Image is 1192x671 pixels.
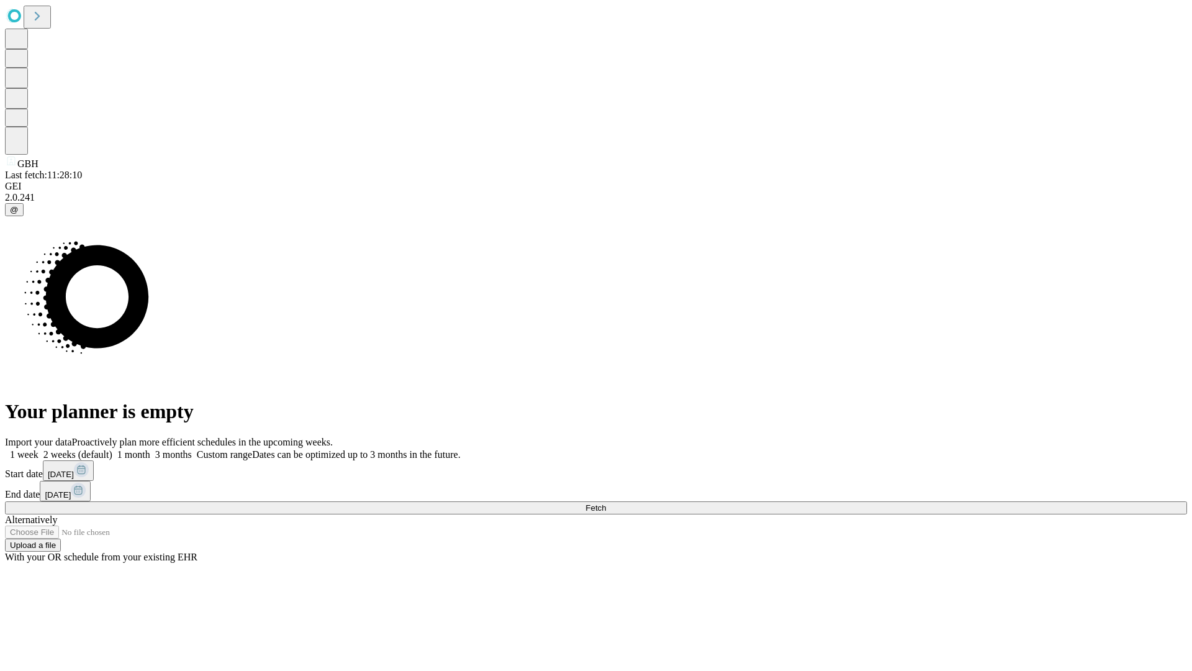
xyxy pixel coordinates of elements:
[43,460,94,481] button: [DATE]
[5,192,1187,203] div: 2.0.241
[43,449,112,460] span: 2 weeks (default)
[72,437,333,447] span: Proactively plan more efficient schedules in the upcoming weeks.
[5,181,1187,192] div: GEI
[5,501,1187,514] button: Fetch
[5,203,24,216] button: @
[48,470,74,479] span: [DATE]
[155,449,192,460] span: 3 months
[5,481,1187,501] div: End date
[10,449,38,460] span: 1 week
[5,460,1187,481] div: Start date
[45,490,71,500] span: [DATE]
[5,437,72,447] span: Import your data
[5,514,57,525] span: Alternatively
[17,158,38,169] span: GBH
[117,449,150,460] span: 1 month
[5,552,197,562] span: With your OR schedule from your existing EHR
[5,170,82,180] span: Last fetch: 11:28:10
[5,539,61,552] button: Upload a file
[197,449,252,460] span: Custom range
[5,400,1187,423] h1: Your planner is empty
[585,503,606,513] span: Fetch
[10,205,19,214] span: @
[252,449,460,460] span: Dates can be optimized up to 3 months in the future.
[40,481,91,501] button: [DATE]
